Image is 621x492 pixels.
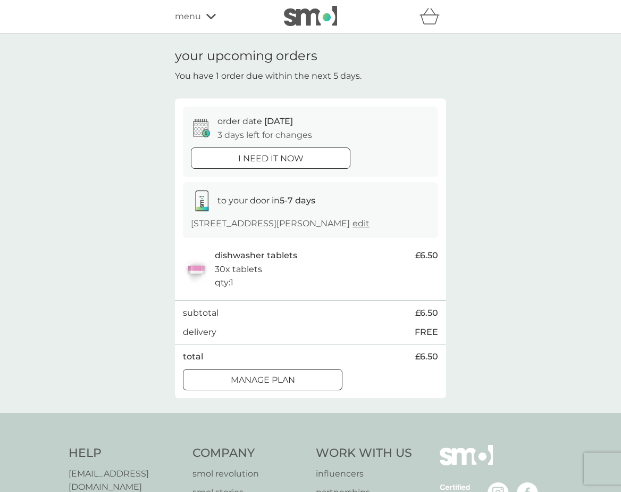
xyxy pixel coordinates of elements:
p: dishwasher tablets [215,249,297,263]
button: Manage plan [183,369,342,390]
span: menu [175,10,201,23]
a: edit [353,218,370,228]
p: 3 days left for changes [217,128,312,142]
span: to your door in [217,195,315,206]
h1: your upcoming orders [175,48,317,64]
img: smol [440,445,493,481]
p: You have 1 order due within the next 5 days. [175,69,362,83]
h4: Work With Us [316,445,412,462]
p: i need it now [238,152,304,166]
h4: Company [192,445,306,462]
img: smol [284,6,337,26]
p: delivery [183,325,216,339]
a: influencers [316,467,412,481]
p: subtotal [183,306,219,320]
strong: 5-7 days [280,195,315,206]
a: smol revolution [192,467,306,481]
p: qty : 1 [215,276,233,290]
span: £6.50 [415,249,438,263]
div: basket [419,6,446,27]
p: 30x tablets [215,263,262,276]
p: Manage plan [231,373,295,387]
p: order date [217,114,293,128]
button: i need it now [191,147,350,169]
p: total [183,350,203,364]
span: £6.50 [415,350,438,364]
span: £6.50 [415,306,438,320]
h4: Help [69,445,182,462]
span: [DATE] [264,116,293,126]
p: [STREET_ADDRESS][PERSON_NAME] [191,217,370,231]
p: FREE [415,325,438,339]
